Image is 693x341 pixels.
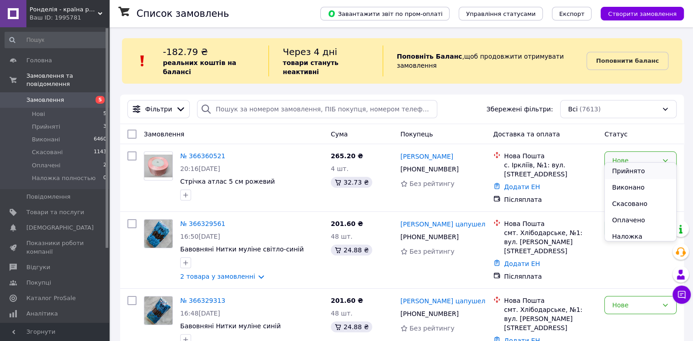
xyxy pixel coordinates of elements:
div: Нова Пошта [504,151,597,160]
span: Виконані [32,135,60,144]
span: Всі [568,105,577,114]
b: Поповнити баланс [596,57,659,64]
div: , щоб продовжити отримувати замовлення [383,45,587,76]
b: реальних коштів на балансі [163,59,236,75]
div: 32.73 ₴ [331,177,372,188]
span: Каталог ProSale [26,294,76,302]
span: Замовлення [26,96,64,104]
div: [PHONE_NUMBER] [399,163,460,176]
div: Нове [612,155,658,165]
button: Експорт [552,7,592,20]
button: Створити замовлення [601,7,684,20]
span: [DEMOGRAPHIC_DATA] [26,224,94,232]
span: 16:48[DATE] [180,310,220,317]
div: Нова Пошта [504,219,597,228]
li: Виконано [605,179,676,196]
span: 16:50[DATE] [180,233,220,240]
span: Показники роботи компанії [26,239,84,256]
span: Завантажити звіт по пром-оплаті [328,10,442,18]
div: 24.88 ₴ [331,321,372,332]
div: смт. Хлібодарське, №1: вул. [PERSON_NAME][STREET_ADDRESS] [504,228,597,256]
div: Нове [612,300,658,310]
span: Покупець [400,130,433,138]
li: Оплачено [605,212,676,228]
span: Без рейтингу [410,180,455,187]
div: смт. Хлібодарське, №1: вул. [PERSON_NAME][STREET_ADDRESS] [504,305,597,332]
span: 6460 [94,135,106,144]
span: Управління статусами [466,10,536,17]
a: [PERSON_NAME] цапушел [400,296,486,306]
span: 201.60 ₴ [331,297,363,304]
img: Фото товару [144,296,172,325]
span: -182.79 ₴ [163,46,208,57]
img: :exclamation: [136,54,149,68]
span: Замовлення [144,130,184,138]
span: 201.60 ₴ [331,220,363,227]
span: 265.20 ₴ [331,152,363,160]
a: Фото товару [144,296,173,325]
div: с. Іркліїв, №1: вул. [STREET_ADDRESS] [504,160,597,179]
input: Пошук [5,32,107,48]
span: Головна [26,56,52,65]
span: Аналітика [26,310,58,318]
a: Фото товару [144,219,173,248]
b: Поповніть Баланс [397,53,462,60]
img: Фото товару [144,155,172,178]
span: 4 шт. [331,165,349,172]
img: Фото товару [144,220,172,248]
a: Додати ЕН [504,183,540,191]
span: Через 4 дні [283,46,337,57]
span: Бавовняні Нитки муліне синій [180,322,281,330]
span: Товари та послуги [26,208,84,216]
span: Повідомлення [26,193,71,201]
a: Додати ЕН [504,260,540,267]
span: Збережені фільтри: [486,105,553,114]
a: Бавовняні Нитки муліне світло-синій [180,246,304,253]
span: Без рейтингу [410,325,455,332]
span: Статус [604,130,627,138]
a: [PERSON_NAME] цапушел [400,220,486,229]
span: Без рейтингу [410,248,455,255]
span: 5 [96,96,105,104]
b: товари стануть неактивні [283,59,338,75]
span: Покупці [26,279,51,287]
span: (7613) [579,105,601,113]
span: Наложка полностью [32,174,96,182]
div: 24.88 ₴ [331,245,372,256]
div: Післяплата [504,272,597,281]
span: 5 [103,110,106,118]
span: Прийняті [32,123,60,131]
div: Нова Пошта [504,296,597,305]
li: Наложка полностью [605,228,676,254]
span: Доставка та оплата [493,130,560,138]
span: 20:16[DATE] [180,165,220,172]
a: Стрічка атлас 5 см рожевий [180,178,275,185]
span: Ронделія - країна рукоділля [30,5,98,14]
li: Скасовано [605,196,676,212]
span: 2 [103,161,106,170]
li: Прийнято [605,163,676,179]
a: [PERSON_NAME] [400,152,453,161]
span: 48 шт. [331,310,353,317]
div: Ваш ID: 1995781 [30,14,109,22]
span: 48 шт. [331,233,353,240]
a: № 366329313 [180,297,225,304]
div: [PHONE_NUMBER] [399,307,460,320]
span: Відгуки [26,263,50,271]
div: [PHONE_NUMBER] [399,231,460,243]
span: Оплачені [32,161,61,170]
span: Нові [32,110,45,118]
span: 1143 [94,148,106,156]
span: Експорт [559,10,585,17]
span: 0 [103,174,106,182]
span: Замовлення та повідомлення [26,72,109,88]
span: Створити замовлення [608,10,677,17]
span: Фільтри [145,105,172,114]
input: Пошук за номером замовлення, ПІБ покупця, номером телефону, Email, номером накладної [197,100,437,118]
a: № 366360521 [180,152,225,160]
h1: Список замовлень [137,8,229,19]
a: Фото товару [144,151,173,181]
span: Скасовані [32,148,63,156]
